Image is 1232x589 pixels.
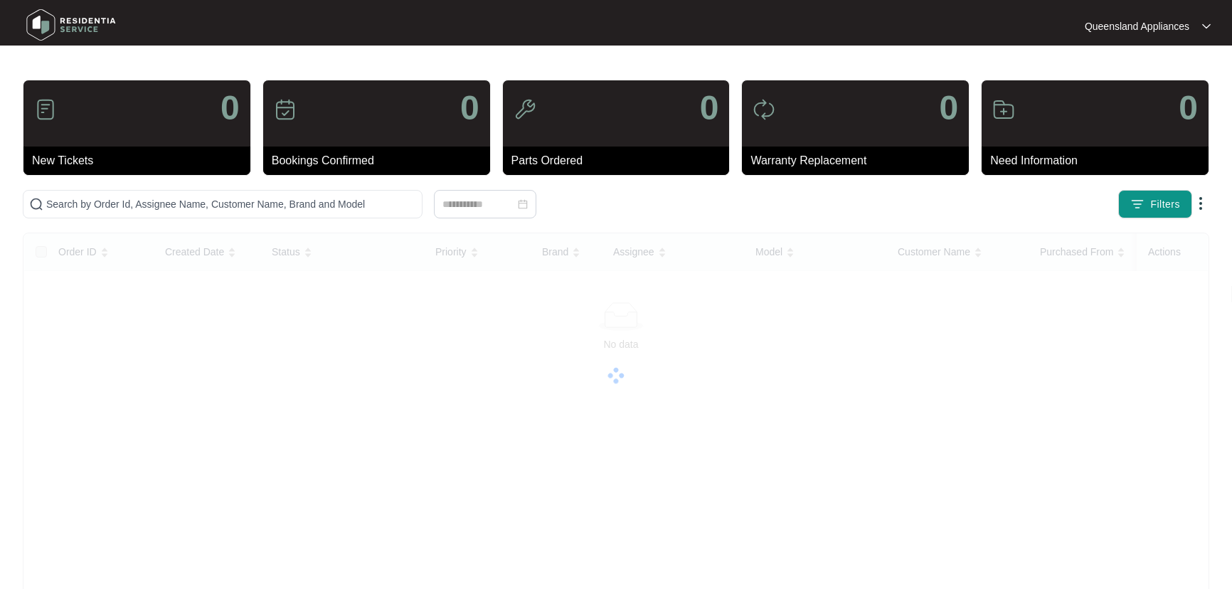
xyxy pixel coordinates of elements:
[46,196,416,212] input: Search by Order Id, Assignee Name, Customer Name, Brand and Model
[21,4,121,46] img: residentia service logo
[29,197,43,211] img: search-icon
[1130,197,1145,211] img: filter icon
[274,98,297,121] img: icon
[992,98,1015,121] img: icon
[32,152,250,169] p: New Tickets
[700,91,719,125] p: 0
[750,152,969,169] p: Warranty Replacement
[1202,23,1211,30] img: dropdown arrow
[1192,195,1209,212] img: dropdown arrow
[34,98,57,121] img: icon
[753,98,775,121] img: icon
[1150,197,1180,212] span: Filters
[1085,19,1189,33] p: Queensland Appliances
[990,152,1209,169] p: Need Information
[511,152,730,169] p: Parts Ordered
[1179,91,1198,125] p: 0
[1118,190,1192,218] button: filter iconFilters
[221,91,240,125] p: 0
[939,91,958,125] p: 0
[514,98,536,121] img: icon
[460,91,479,125] p: 0
[272,152,490,169] p: Bookings Confirmed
